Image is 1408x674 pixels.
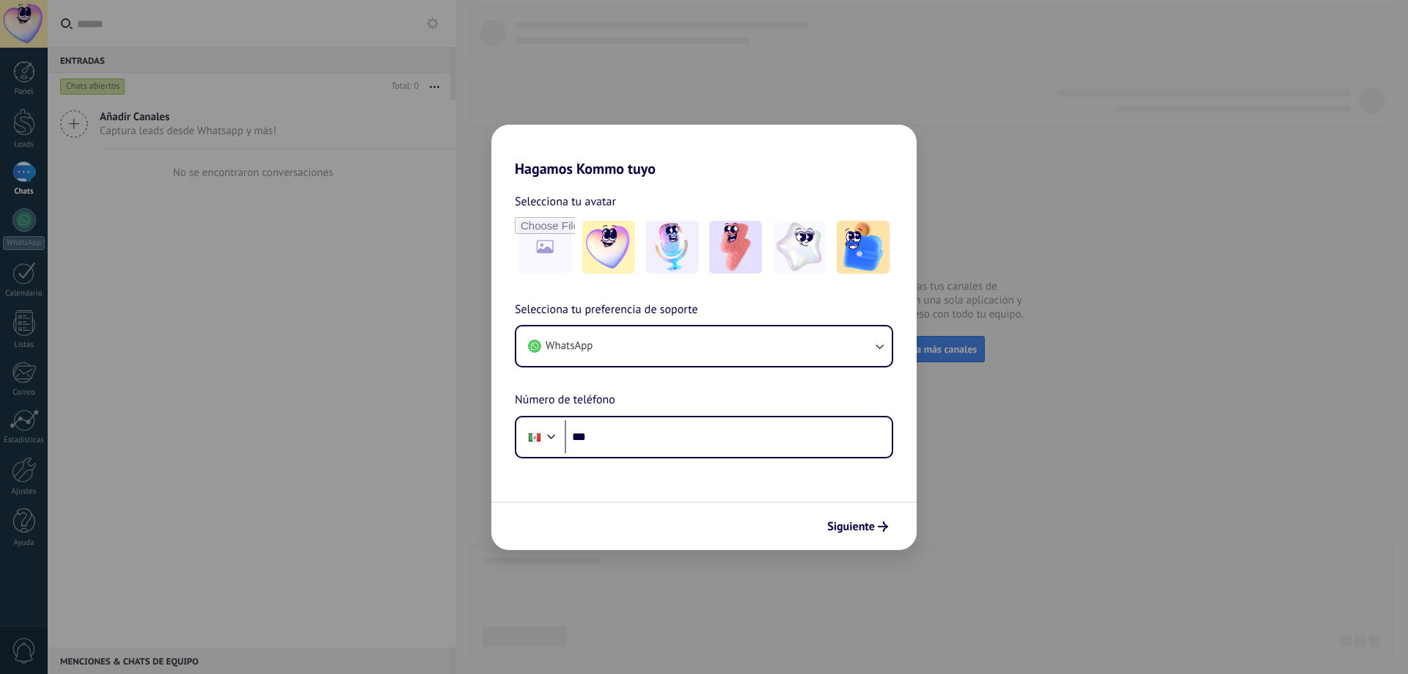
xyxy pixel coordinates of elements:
span: Selecciona tu avatar [515,192,616,211]
img: -3.jpeg [709,221,762,274]
img: -5.jpeg [837,221,890,274]
span: Número de teléfono [515,391,615,410]
img: -2.jpeg [646,221,699,274]
h2: Hagamos Kommo tuyo [491,125,917,177]
span: Selecciona tu preferencia de soporte [515,301,698,320]
span: Siguiente [827,521,875,532]
div: Mexico: + 52 [521,422,549,453]
button: Siguiente [821,514,895,539]
button: WhatsApp [516,326,892,366]
img: -4.jpeg [773,221,826,274]
img: -1.jpeg [582,221,635,274]
span: WhatsApp [546,339,593,354]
